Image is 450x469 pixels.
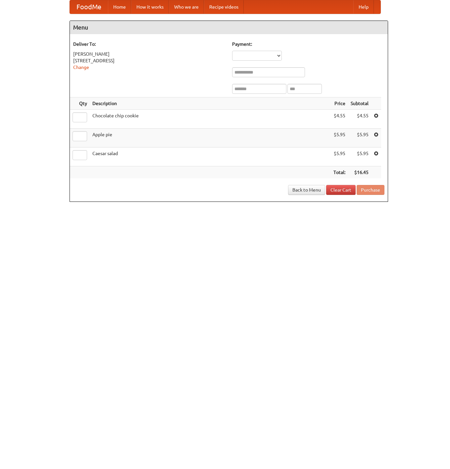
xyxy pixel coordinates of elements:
[288,185,325,195] a: Back to Menu
[348,110,371,129] td: $4.55
[326,185,356,195] a: Clear Cart
[348,147,371,166] td: $5.95
[73,57,225,64] div: [STREET_ADDRESS]
[331,166,348,179] th: Total:
[348,166,371,179] th: $16.45
[331,147,348,166] td: $5.95
[353,0,374,14] a: Help
[169,0,204,14] a: Who we are
[204,0,244,14] a: Recipe videos
[90,147,331,166] td: Caesar salad
[331,97,348,110] th: Price
[348,129,371,147] td: $5.95
[348,97,371,110] th: Subtotal
[70,97,90,110] th: Qty
[131,0,169,14] a: How it works
[73,41,225,47] h5: Deliver To:
[90,129,331,147] td: Apple pie
[73,51,225,57] div: [PERSON_NAME]
[331,129,348,147] td: $5.95
[73,65,89,70] a: Change
[108,0,131,14] a: Home
[357,185,384,195] button: Purchase
[331,110,348,129] td: $4.55
[90,110,331,129] td: Chocolate chip cookie
[70,21,388,34] h4: Menu
[232,41,384,47] h5: Payment:
[70,0,108,14] a: FoodMe
[90,97,331,110] th: Description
